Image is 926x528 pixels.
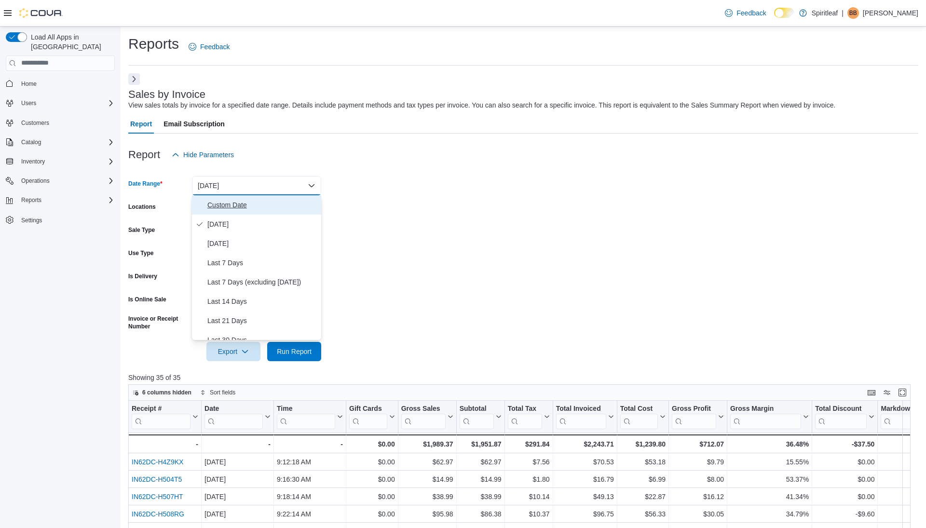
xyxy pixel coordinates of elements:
[196,387,239,398] button: Sort fields
[17,117,53,129] a: Customers
[128,149,160,161] h3: Report
[349,474,395,485] div: $0.00
[401,456,453,468] div: $62.97
[128,73,140,85] button: Next
[508,456,550,468] div: $7.56
[129,387,195,398] button: 6 columns hidden
[863,7,918,19] p: [PERSON_NAME]
[163,114,225,134] span: Email Subscription
[204,491,271,502] div: [DATE]
[132,458,183,466] a: IN62DC-H4Z9KX
[277,404,335,429] div: Time
[204,456,271,468] div: [DATE]
[277,438,343,450] div: -
[460,404,502,429] button: Subtotal
[21,196,41,204] span: Reports
[207,315,317,326] span: Last 21 Days
[460,491,502,502] div: $38.99
[401,508,453,520] div: $95.98
[200,42,230,52] span: Feedback
[620,456,666,468] div: $53.18
[349,404,395,429] button: Gift Cards
[508,491,550,502] div: $10.14
[812,7,838,19] p: Spiritleaf
[460,404,494,413] div: Subtotal
[815,404,867,429] div: Total Discount
[207,296,317,307] span: Last 14 Days
[556,508,614,520] div: $96.75
[128,34,179,54] h1: Reports
[620,474,666,485] div: $6.99
[460,404,494,429] div: Subtotal
[27,32,115,52] span: Load All Apps in [GEOGRAPHIC_DATA]
[620,404,658,429] div: Total Cost
[204,404,263,429] div: Date
[128,226,155,234] label: Sale Type
[401,404,446,429] div: Gross Sales
[128,100,835,110] div: View sales totals by invoice for a specified date range. Details include payment methods and tax ...
[132,404,198,429] button: Receipt #
[730,491,809,502] div: 41.34%
[508,404,542,413] div: Total Tax
[128,272,157,280] label: Is Delivery
[132,510,184,518] a: IN62DC-H508RG
[508,474,550,485] div: $1.80
[620,404,658,413] div: Total Cost
[21,158,45,165] span: Inventory
[672,474,724,485] div: $8.00
[277,404,335,413] div: Time
[207,257,317,269] span: Last 7 Days
[277,491,343,502] div: 9:18:14 AM
[17,78,115,90] span: Home
[508,438,550,450] div: $291.84
[620,508,666,520] div: $56.33
[556,404,606,413] div: Total Invoiced
[206,342,260,361] button: Export
[672,404,716,429] div: Gross Profit
[21,217,42,224] span: Settings
[130,114,152,134] span: Report
[128,315,188,330] label: Invoice or Receipt Number
[460,508,502,520] div: $86.38
[17,97,40,109] button: Users
[401,438,453,450] div: $1,989.37
[730,404,801,413] div: Gross Margin
[556,404,614,429] button: Total Invoiced
[17,215,46,226] a: Settings
[847,7,859,19] div: Bobby B
[620,491,666,502] div: $22.87
[207,199,317,211] span: Custom Date
[17,194,45,206] button: Reports
[2,77,119,91] button: Home
[277,456,343,468] div: 9:12:18 AM
[277,347,312,356] span: Run Report
[21,177,50,185] span: Operations
[460,456,502,468] div: $62.97
[815,474,874,485] div: $0.00
[17,156,49,167] button: Inventory
[192,195,321,340] div: Select listbox
[267,342,321,361] button: Run Report
[17,97,115,109] span: Users
[207,238,317,249] span: [DATE]
[192,176,321,195] button: [DATE]
[132,493,183,501] a: IN62DC-H507HT
[21,99,36,107] span: Users
[672,404,716,413] div: Gross Profit
[6,73,115,252] nav: Complex example
[721,3,770,23] a: Feedback
[204,438,271,450] div: -
[672,491,724,502] div: $16.12
[881,387,893,398] button: Display options
[866,387,877,398] button: Keyboard shortcuts
[730,508,809,520] div: 34.79%
[185,37,233,56] a: Feedback
[17,136,45,148] button: Catalog
[842,7,844,19] p: |
[277,404,343,429] button: Time
[460,474,502,485] div: $14.99
[815,456,874,468] div: $0.00
[277,474,343,485] div: 9:16:30 AM
[132,404,191,413] div: Receipt #
[21,119,49,127] span: Customers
